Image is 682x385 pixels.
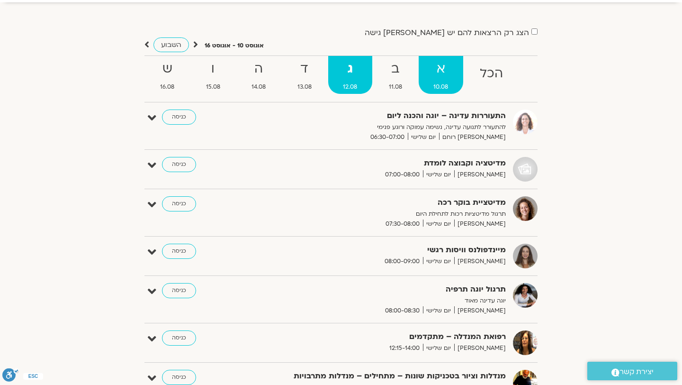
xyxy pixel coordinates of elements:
[423,170,454,180] span: יום שלישי
[145,82,189,92] span: 16.08
[382,170,423,180] span: 07:00-08:00
[162,330,196,346] a: כניסה
[161,40,181,49] span: השבוע
[237,56,281,94] a: ה14.08
[191,82,235,92] span: 15.08
[274,296,506,306] p: יוגה עדינה מאוד
[162,370,196,385] a: כניסה
[423,306,454,316] span: יום שלישי
[619,366,654,378] span: יצירת קשר
[465,56,518,94] a: הכל
[454,306,506,316] span: [PERSON_NAME]
[237,82,281,92] span: 14.08
[439,132,506,142] span: [PERSON_NAME] רוחם
[423,219,454,229] span: יום שלישי
[419,82,463,92] span: 10.08
[382,306,423,316] span: 08:00-08:30
[365,28,529,37] label: הצג רק הרצאות להם יש [PERSON_NAME] גישה
[374,58,417,80] strong: ב
[454,219,506,229] span: [PERSON_NAME]
[386,343,423,353] span: 12:15-14:00
[162,157,196,172] a: כניסה
[374,56,417,94] a: ב11.08
[283,82,327,92] span: 13.08
[274,196,506,209] strong: מדיטציית בוקר רכה
[237,58,281,80] strong: ה
[145,56,189,94] a: ש16.08
[162,244,196,259] a: כניסה
[274,209,506,219] p: תרגול מדיטציות רכות לתחילת היום
[454,170,506,180] span: [PERSON_NAME]
[283,58,327,80] strong: ד
[153,37,189,52] a: השבוע
[328,58,372,80] strong: ג
[274,122,506,132] p: להתעורר לתנועה עדינה, נשימה עמוקה ורוגע פנימי
[205,41,264,51] p: אוגוסט 10 - אוגוסט 16
[191,58,235,80] strong: ו
[145,58,189,80] strong: ש
[274,110,506,122] strong: התעוררות עדינה – יוגה והכנה ליום
[408,132,439,142] span: יום שלישי
[367,132,408,142] span: 06:30-07:00
[382,219,423,229] span: 07:30-08:00
[381,257,423,266] span: 08:00-09:00
[587,362,677,380] a: יצירת קשר
[328,82,372,92] span: 12.08
[274,330,506,343] strong: רפואת המנדלה – מתקדמים
[162,196,196,211] a: כניסה
[162,110,196,125] a: כניסה
[162,283,196,298] a: כניסה
[454,343,506,353] span: [PERSON_NAME]
[274,157,506,170] strong: מדיטציה וקבוצה לומדת
[419,56,463,94] a: א10.08
[374,82,417,92] span: 11.08
[191,56,235,94] a: ו15.08
[454,257,506,266] span: [PERSON_NAME]
[423,257,454,266] span: יום שלישי
[274,244,506,257] strong: מיינדפולנס וויסות רגשי
[283,56,327,94] a: ד13.08
[423,343,454,353] span: יום שלישי
[419,58,463,80] strong: א
[328,56,372,94] a: ג12.08
[465,63,518,84] strong: הכל
[274,283,506,296] strong: תרגול יוגה תרפיה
